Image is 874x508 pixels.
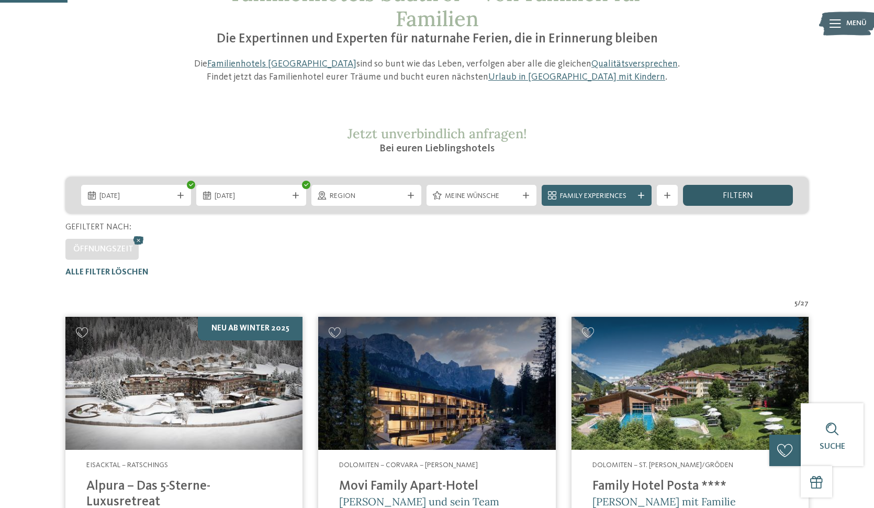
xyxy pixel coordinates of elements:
[65,223,131,231] span: Gefiltert nach:
[99,191,173,202] span: [DATE]
[217,32,658,46] span: Die Expertinnen und Experten für naturnahe Ferien, die in Erinnerung bleiben
[560,191,633,202] span: Family Experiences
[339,461,478,469] span: Dolomiten – Corvara – [PERSON_NAME]
[65,268,149,277] span: Alle Filter löschen
[820,443,845,451] span: Suche
[592,495,736,508] span: [PERSON_NAME] mit Familie
[65,317,302,450] img: Familienhotels gesucht? Hier findet ihr die besten!
[592,461,733,469] span: Dolomiten – St. [PERSON_NAME]/Gröden
[723,192,753,200] span: filtern
[379,143,495,154] span: Bei euren Lieblingshotels
[801,299,809,309] span: 27
[207,59,356,69] a: Familienhotels [GEOGRAPHIC_DATA]
[318,317,555,450] img: Familienhotels gesucht? Hier findet ihr die besten!
[488,72,665,82] a: Urlaub in [GEOGRAPHIC_DATA] mit Kindern
[348,125,527,142] span: Jetzt unverbindlich anfragen!
[73,245,133,253] span: Öffnungszeit
[798,299,801,309] span: /
[330,191,403,202] span: Region
[188,58,686,84] p: Die sind so bunt wie das Leben, verfolgen aber alle die gleichen . Findet jetzt das Familienhotel...
[794,299,798,309] span: 5
[215,191,288,202] span: [DATE]
[339,479,534,494] h4: Movi Family Apart-Hotel
[572,317,809,450] img: Familienhotels gesucht? Hier findet ihr die besten!
[86,461,168,469] span: Eisacktal – Ratschings
[592,479,788,494] h4: Family Hotel Posta ****
[591,59,678,69] a: Qualitätsversprechen
[339,495,499,508] span: [PERSON_NAME] und sein Team
[445,191,518,202] span: Meine Wünsche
